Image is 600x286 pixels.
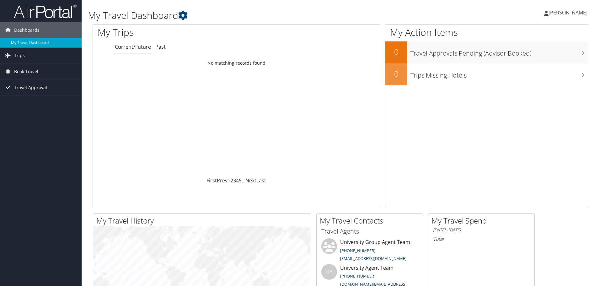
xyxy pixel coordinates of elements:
li: University Group Agent Team [318,238,421,264]
a: First [206,177,217,184]
a: Next [245,177,256,184]
a: Current/Future [115,43,151,50]
td: No matching records found [93,57,380,69]
a: Last [256,177,266,184]
h3: Travel Approvals Pending (Advisor Booked) [410,46,589,58]
h2: My Travel Spend [431,215,534,226]
img: airportal-logo.png [14,4,77,19]
a: Prev [217,177,228,184]
a: Past [155,43,166,50]
a: [PHONE_NUMBER] [340,248,375,253]
h1: My Action Items [385,26,589,39]
a: [PERSON_NAME] [544,3,594,22]
h2: 0 [385,46,407,57]
h6: Total [433,235,530,242]
span: [PERSON_NAME] [549,9,587,16]
span: Book Travel [14,64,38,79]
h6: [DATE] - [DATE] [433,227,530,233]
span: … [242,177,245,184]
a: 2 [230,177,233,184]
h3: Trips Missing Hotels [410,68,589,80]
span: Trips [14,48,25,63]
div: UA [321,264,337,280]
h3: Travel Agents [321,227,418,236]
a: [EMAIL_ADDRESS][DOMAIN_NAME] [340,256,406,261]
h1: My Travel Dashboard [88,9,425,22]
h2: My Travel History [96,215,311,226]
a: 0Travel Approvals Pending (Advisor Booked) [385,41,589,63]
a: 4 [236,177,239,184]
a: 3 [233,177,236,184]
a: [PHONE_NUMBER] [340,273,375,279]
span: Travel Approval [14,80,47,95]
h2: My Travel Contacts [320,215,423,226]
a: 0Trips Missing Hotels [385,63,589,85]
h1: My Trips [98,26,256,39]
a: 1 [228,177,230,184]
span: Dashboards [14,22,40,38]
h2: 0 [385,68,407,79]
a: 5 [239,177,242,184]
